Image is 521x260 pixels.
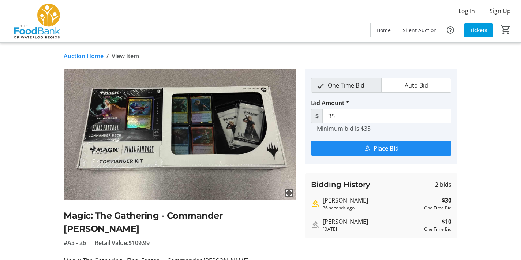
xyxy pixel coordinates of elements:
[95,238,150,247] span: Retail Value: $109.99
[311,220,320,229] mat-icon: Outbid
[453,5,481,17] button: Log In
[442,196,451,205] strong: $30
[112,52,139,60] span: View Item
[458,7,475,15] span: Log In
[484,5,517,17] button: Sign Up
[442,217,451,226] strong: $10
[424,226,451,233] div: One Time Bid
[311,109,323,123] span: $
[371,23,397,37] a: Home
[64,238,86,247] span: #A3 - 26
[435,180,451,189] span: 2 bids
[490,7,511,15] span: Sign Up
[470,26,487,34] span: Tickets
[64,52,104,60] a: Auction Home
[400,78,432,92] span: Auto Bid
[317,125,371,132] tr-hint: Minimum bid is $35
[106,52,109,60] span: /
[464,23,493,37] a: Tickets
[403,26,437,34] span: Silent Auction
[311,199,320,208] mat-icon: Highest bid
[424,205,451,211] div: One Time Bid
[323,78,369,92] span: One Time Bid
[323,226,421,233] div: [DATE]
[311,99,349,107] label: Bid Amount *
[311,179,370,190] h3: Bidding History
[376,26,391,34] span: Home
[64,69,296,200] img: Image
[443,23,458,37] button: Help
[323,205,421,211] div: 36 seconds ago
[311,141,451,156] button: Place Bid
[397,23,443,37] a: Silent Auction
[285,189,293,197] mat-icon: fullscreen
[64,209,296,235] h2: Magic: The Gathering - Commander [PERSON_NAME]
[323,217,421,226] div: [PERSON_NAME]
[499,23,512,36] button: Cart
[374,144,399,153] span: Place Bid
[4,3,70,40] img: The Food Bank of Waterloo Region's Logo
[323,196,421,205] div: [PERSON_NAME]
